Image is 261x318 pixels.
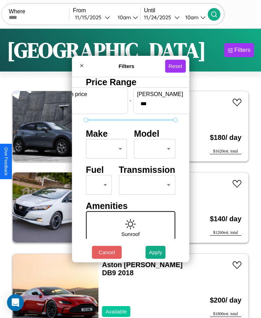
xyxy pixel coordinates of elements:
a: Aston [PERSON_NAME] DB9 2018 [102,261,183,277]
p: Sunroof [121,229,140,239]
h4: Price Range [86,77,175,87]
button: Cancel [92,246,122,259]
div: Open Intercom Messenger [7,294,24,311]
div: Give Feedback [4,147,8,176]
h3: $ 180 / day [210,127,241,149]
div: 10am [114,14,133,21]
h4: Make [86,129,127,139]
label: min price [64,91,124,97]
div: Filters [234,47,250,54]
h4: Model [134,129,176,139]
label: From [73,7,140,14]
div: 11 / 15 / 2025 [75,14,105,21]
div: $ 1620 est. total [210,149,241,154]
h4: Filters [88,63,165,69]
button: 10am [112,14,140,21]
h4: Transmission [119,165,175,175]
h4: Amenities [86,201,175,211]
div: 10am [182,14,200,21]
h3: $ 200 / day [210,289,241,311]
h1: [GEOGRAPHIC_DATA] [7,36,206,65]
button: Filters [224,43,254,57]
label: Where [9,8,69,15]
button: Reset [165,60,186,73]
button: Apply [145,246,166,259]
h3: $ 140 / day [210,208,241,230]
button: 10am [180,14,208,21]
div: $ 1260 est. total [210,230,241,236]
h4: Fuel [86,165,112,175]
button: 11/15/2025 [73,14,112,21]
p: Available [105,307,127,316]
label: [PERSON_NAME] [137,91,197,97]
div: $ 1800 est. total [210,311,241,317]
div: 11 / 24 / 2025 [144,14,174,21]
label: Until [144,7,208,14]
p: - [130,96,131,105]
